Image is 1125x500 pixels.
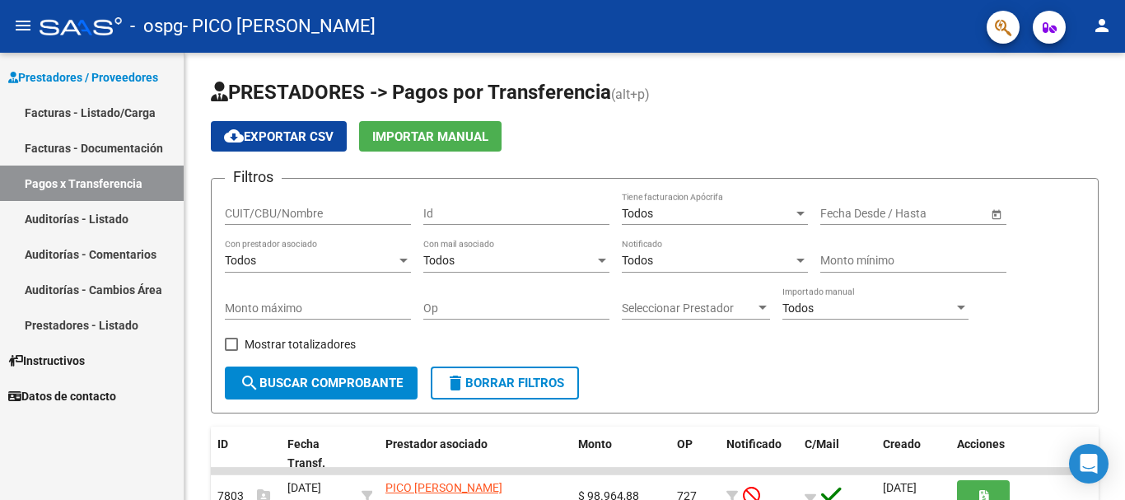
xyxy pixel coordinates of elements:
span: Notificado [726,437,782,451]
button: Importar Manual [359,121,502,152]
datatable-header-cell: Acciones [950,427,1099,481]
span: Importar Manual [372,129,488,144]
span: Exportar CSV [224,129,334,144]
datatable-header-cell: C/Mail [798,427,876,481]
span: PRESTADORES -> Pagos por Transferencia [211,81,611,104]
span: Creado [883,437,921,451]
datatable-header-cell: Creado [876,427,950,481]
span: Monto [578,437,612,451]
span: Borrar Filtros [446,376,564,390]
datatable-header-cell: Prestador asociado [379,427,572,481]
mat-icon: cloud_download [224,126,244,146]
span: - ospg [130,8,183,44]
span: Seleccionar Prestador [622,301,755,315]
span: Prestadores / Proveedores [8,68,158,86]
span: C/Mail [805,437,839,451]
span: (alt+p) [611,86,650,102]
button: Borrar Filtros [431,367,579,400]
span: - PICO [PERSON_NAME] [183,8,376,44]
datatable-header-cell: ID [211,427,281,481]
span: PICO [PERSON_NAME] [385,481,502,494]
span: Buscar Comprobante [240,376,403,390]
span: Prestador asociado [385,437,488,451]
span: OP [677,437,693,451]
span: Mostrar totalizadores [245,334,356,354]
datatable-header-cell: OP [670,427,720,481]
span: Todos [225,254,256,267]
div: Open Intercom Messenger [1069,444,1109,484]
span: Fecha Transf. [287,437,325,470]
input: Start date [820,207,871,221]
datatable-header-cell: Fecha Transf. [281,427,355,481]
span: ID [217,437,228,451]
button: Open calendar [987,205,1005,222]
span: Todos [622,254,653,267]
button: Buscar Comprobante [225,367,418,400]
mat-icon: search [240,373,259,393]
input: End date [885,207,966,221]
mat-icon: person [1092,16,1112,35]
h3: Filtros [225,166,282,189]
mat-icon: delete [446,373,465,393]
span: Todos [782,301,814,315]
span: Datos de contacto [8,387,116,405]
button: Exportar CSV [211,121,347,152]
span: Todos [622,207,653,220]
datatable-header-cell: Monto [572,427,670,481]
datatable-header-cell: Notificado [720,427,798,481]
span: Todos [423,254,455,267]
span: Instructivos [8,352,85,370]
span: Acciones [957,437,1005,451]
mat-icon: menu [13,16,33,35]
